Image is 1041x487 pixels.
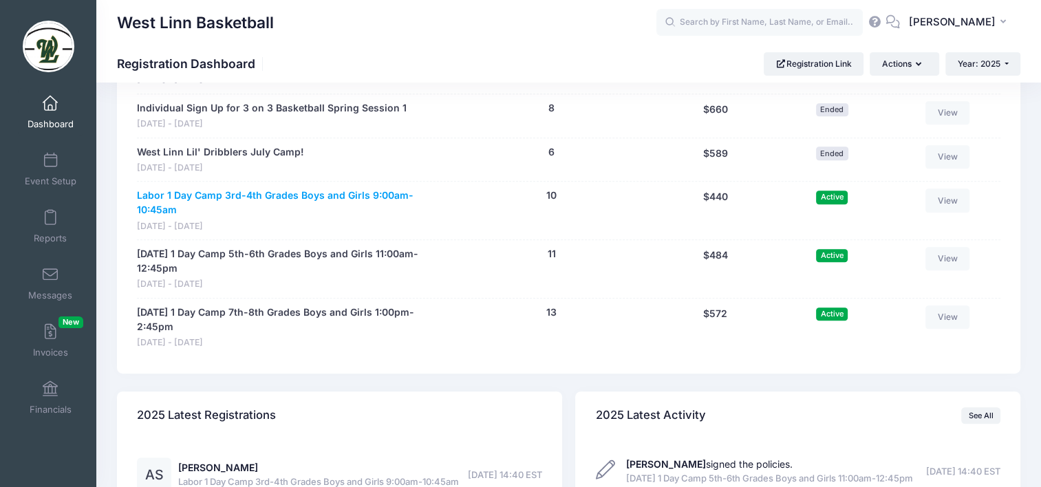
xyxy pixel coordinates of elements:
[816,103,848,116] span: Ended
[925,188,969,212] a: View
[925,101,969,125] a: View
[547,247,555,261] button: 11
[626,458,706,470] strong: [PERSON_NAME]
[816,191,848,204] span: Active
[958,58,1000,69] span: Year: 2025
[117,7,274,39] h1: West Linn Basketball
[137,336,441,349] span: [DATE] - [DATE]
[900,7,1020,39] button: [PERSON_NAME]
[18,202,83,250] a: Reports
[178,462,258,473] a: [PERSON_NAME]
[925,247,969,270] a: View
[546,188,557,203] button: 10
[28,290,72,301] span: Messages
[816,307,848,321] span: Active
[945,52,1020,76] button: Year: 2025
[596,396,706,435] h4: 2025 Latest Activity
[30,404,72,415] span: Financials
[546,305,557,320] button: 13
[909,14,996,30] span: [PERSON_NAME]
[18,88,83,136] a: Dashboard
[961,407,1000,424] a: See All
[18,145,83,193] a: Event Setup
[925,145,969,169] a: View
[655,188,776,232] div: $440
[626,458,793,470] a: [PERSON_NAME]signed the policies.
[18,374,83,422] a: Financials
[548,101,555,116] button: 8
[137,396,276,435] h4: 2025 Latest Registrations
[137,162,303,175] span: [DATE] - [DATE]
[117,56,267,71] h1: Registration Dashboard
[656,9,863,36] input: Search by First Name, Last Name, or Email...
[33,347,68,358] span: Invoices
[137,278,441,291] span: [DATE] - [DATE]
[548,145,555,160] button: 6
[468,468,542,482] span: [DATE] 14:40 EST
[28,118,74,130] span: Dashboard
[137,305,441,334] a: [DATE] 1 Day Camp 7th-8th Grades Boys and Girls 1:00pm-2:45pm
[655,247,776,291] div: $484
[137,220,441,233] span: [DATE] - [DATE]
[137,101,407,116] a: Individual Sign Up for 3 on 3 Basketball Spring Session 1
[655,305,776,349] div: $572
[137,118,407,131] span: [DATE] - [DATE]
[764,52,863,76] a: Registration Link
[137,188,441,217] a: Labor 1 Day Camp 3rd-4th Grades Boys and Girls 9:00am-10:45am
[870,52,938,76] button: Actions
[25,175,76,187] span: Event Setup
[137,145,303,160] a: West Linn Lil' Dribblers July Camp!
[926,465,1000,479] span: [DATE] 14:40 EST
[816,147,848,160] span: Ended
[137,470,171,481] a: AS
[626,472,913,486] span: [DATE] 1 Day Camp 5th-6th Grades Boys and Girls 11:00am-12:45pm
[18,316,83,365] a: InvoicesNew
[925,305,969,329] a: View
[34,232,67,244] span: Reports
[23,21,74,72] img: West Linn Basketball
[58,316,83,328] span: New
[655,101,776,131] div: $660
[18,259,83,307] a: Messages
[655,145,776,175] div: $589
[816,249,848,262] span: Active
[137,247,441,276] a: [DATE] 1 Day Camp 5th-6th Grades Boys and Girls 11:00am-12:45pm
